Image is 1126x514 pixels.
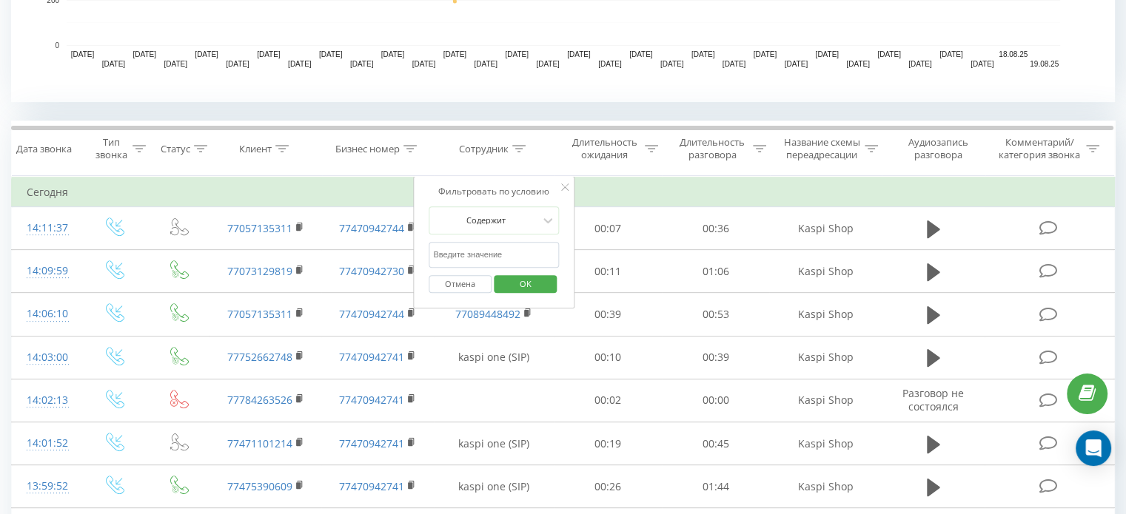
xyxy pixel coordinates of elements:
div: Статус [161,143,190,155]
td: Сегодня [12,177,1115,207]
text: [DATE] [660,60,684,68]
text: [DATE] [815,50,839,58]
div: Дата звонка [16,143,72,155]
div: 13:59:52 [27,472,66,501]
text: [DATE] [536,60,560,68]
td: 00:26 [554,465,662,508]
div: Длительность ожидания [568,136,642,161]
a: 77470942741 [339,393,404,407]
td: Kaspi Shop [769,379,881,422]
td: 01:44 [662,465,769,508]
text: [DATE] [567,50,591,58]
text: [DATE] [319,50,343,58]
div: 14:11:37 [27,214,66,243]
td: 00:39 [662,336,769,379]
text: [DATE] [102,60,126,68]
td: Kaspi Shop [769,250,881,293]
button: Отмена [429,275,492,294]
div: Open Intercom Messenger [1076,430,1111,466]
input: Введите значение [429,242,559,268]
div: Клиент [239,143,272,155]
span: OK [505,272,546,295]
text: [DATE] [443,50,467,58]
text: 18.08.25 [999,50,1028,58]
td: 00:19 [554,422,662,465]
div: Название схемы переадресации [783,136,861,161]
div: Аудиозапись разговора [895,136,982,161]
text: 19.08.25 [1030,60,1059,68]
text: [DATE] [629,50,653,58]
a: 77752662748 [227,350,292,364]
a: 77089448492 [455,307,520,321]
div: Бизнес номер [335,143,400,155]
button: OK [494,275,557,294]
td: 00:00 [662,379,769,422]
div: 14:03:00 [27,343,66,372]
td: Kaspi Shop [769,422,881,465]
td: Kaspi Shop [769,207,881,250]
text: [DATE] [877,50,901,58]
div: Сотрудник [459,143,509,155]
td: 00:10 [554,336,662,379]
a: 77057135311 [227,221,292,235]
div: 14:02:13 [27,386,66,415]
text: [DATE] [785,60,808,68]
text: [DATE] [288,60,312,68]
text: [DATE] [691,50,715,58]
div: Комментарий/категория звонка [996,136,1082,161]
text: [DATE] [412,60,436,68]
td: 00:45 [662,422,769,465]
td: 01:06 [662,250,769,293]
text: [DATE] [723,60,746,68]
text: [DATE] [754,50,777,58]
text: [DATE] [846,60,870,68]
text: [DATE] [505,50,529,58]
div: Длительность разговора [675,136,749,161]
a: 77470942741 [339,436,404,450]
div: 14:06:10 [27,300,66,328]
text: 0 [55,41,59,50]
a: 77073129819 [227,264,292,278]
td: kaspi one (SIP) [434,465,554,508]
text: [DATE] [133,50,157,58]
td: 00:36 [662,207,769,250]
text: [DATE] [474,60,497,68]
text: [DATE] [939,50,963,58]
td: 00:02 [554,379,662,422]
a: 77470942741 [339,479,404,493]
text: [DATE] [195,50,218,58]
text: [DATE] [71,50,95,58]
text: [DATE] [257,50,281,58]
a: 77470942730 [339,264,404,278]
text: [DATE] [598,60,622,68]
div: 14:09:59 [27,257,66,285]
a: 77475390609 [227,479,292,493]
text: [DATE] [350,60,374,68]
a: 77057135311 [227,307,292,321]
a: 77784263526 [227,393,292,407]
td: 00:53 [662,293,769,336]
text: [DATE] [971,60,994,68]
span: Разговор не состоялся [902,386,964,413]
div: Тип звонка [93,136,128,161]
td: 00:11 [554,250,662,293]
td: kaspi one (SIP) [434,422,554,465]
a: 77470942744 [339,307,404,321]
a: 77470942744 [339,221,404,235]
td: Kaspi Shop [769,293,881,336]
td: kaspi one (SIP) [434,336,554,379]
text: [DATE] [164,60,187,68]
text: [DATE] [226,60,249,68]
text: [DATE] [908,60,932,68]
td: 00:07 [554,207,662,250]
td: 00:39 [554,293,662,336]
a: 77471101214 [227,436,292,450]
td: Kaspi Shop [769,465,881,508]
td: Kaspi Shop [769,336,881,379]
div: Фильтровать по условию [429,184,559,199]
div: 14:01:52 [27,429,66,458]
text: [DATE] [381,50,405,58]
a: 77470942741 [339,350,404,364]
